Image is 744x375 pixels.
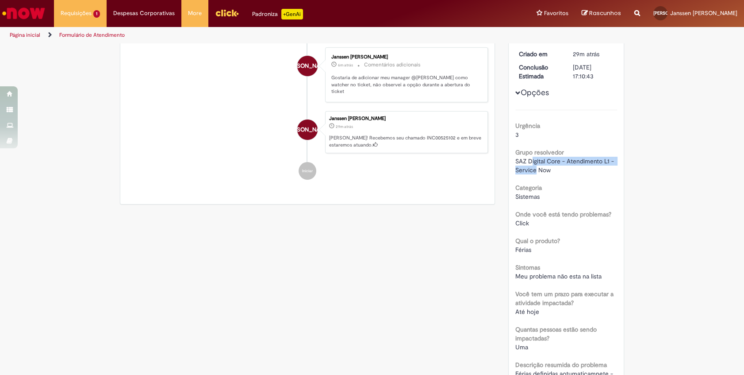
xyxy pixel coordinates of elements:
[329,116,483,121] div: Janssen [PERSON_NAME]
[515,290,614,307] b: Você tem um prazo para executar a atividade impactada?
[515,272,602,280] span: Meu problema não esta na lista
[573,50,614,58] div: 30/09/2025 15:10:43
[573,63,614,81] div: [DATE] 17:10:43
[329,135,483,148] p: [PERSON_NAME]! Recebemos seu chamado INC00525102 e em breve estaremos atuando.
[93,10,100,18] span: 1
[515,263,540,271] b: Sintomas
[515,210,611,218] b: Onde você está tendo problemas?
[338,62,353,68] time: 30/09/2025 15:33:51
[515,157,616,174] span: SAZ Digital Core - Atendimento L1 - Service Now
[515,122,540,130] b: Urgência
[113,9,175,18] span: Despesas Corporativas
[281,9,303,19] p: +GenAi
[515,325,597,342] b: Quantas pessoas estão sendo impactadas?
[188,9,202,18] span: More
[544,9,568,18] span: Favoritos
[515,308,539,316] span: Até hoje
[336,124,353,129] span: 29m atrás
[515,219,529,227] span: Click
[515,193,540,201] span: Sistemas
[297,56,318,76] div: Janssen Wilgner De Oliveira
[127,39,488,189] ul: Histórico de tíquete
[515,246,531,254] span: Férias
[653,10,688,16] span: [PERSON_NAME]
[331,54,479,60] div: Janssen [PERSON_NAME]
[573,50,599,58] span: 29m atrás
[670,9,737,17] span: Janssen [PERSON_NAME]
[589,9,621,17] span: Rascunhos
[331,74,479,95] p: Gostaria de adicionar meu manager @[PERSON_NAME] como watcher no ticket, não observei a opção dur...
[582,9,621,18] a: Rascunhos
[338,62,353,68] span: 6m atrás
[1,4,46,22] img: ServiceNow
[59,31,125,39] a: Formulário de Atendimento
[515,237,560,245] b: Qual o produto?
[7,27,489,43] ul: Trilhas de página
[515,343,528,351] span: Uma
[515,361,607,369] b: Descrição resumida do problema
[364,61,421,69] small: Comentários adicionais
[285,119,330,140] span: [PERSON_NAME]
[252,9,303,19] div: Padroniza
[215,6,239,19] img: click_logo_yellow_360x200.png
[512,50,567,58] dt: Criado em
[512,63,567,81] dt: Conclusão Estimada
[127,111,488,154] li: Janssen Wilgner De Oliveira
[515,184,542,192] b: Categoria
[10,31,40,39] a: Página inicial
[297,120,318,140] div: Janssen Wilgner De Oliveira
[61,9,92,18] span: Requisições
[515,131,519,139] span: 3
[285,55,330,77] span: [PERSON_NAME]
[515,148,564,156] b: Grupo resolvedor
[336,124,353,129] time: 30/09/2025 15:10:43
